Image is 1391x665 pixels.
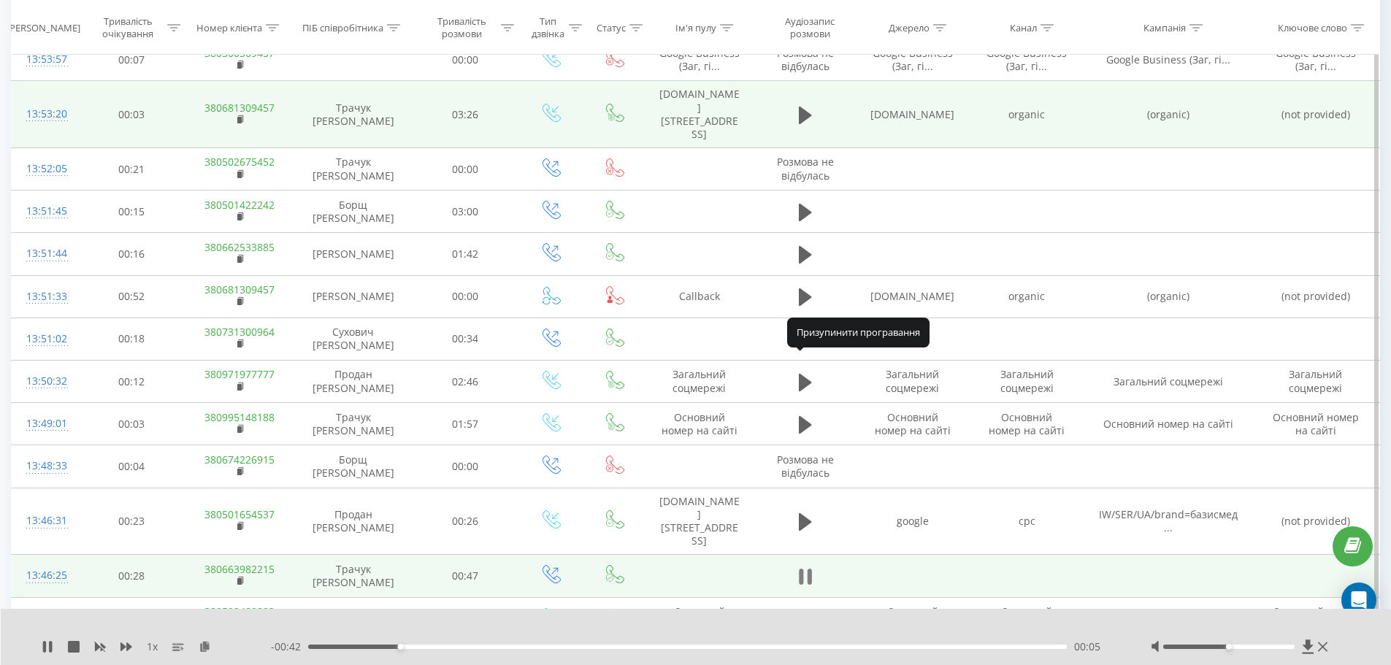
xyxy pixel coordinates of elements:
[645,403,754,445] td: Основний номер на сайті
[26,367,64,396] div: 13:50:32
[294,403,413,445] td: Трачук [PERSON_NAME]
[1252,361,1379,403] td: Загальний соцмережі
[204,604,275,618] a: 380502480823
[777,155,834,182] span: Розмова не відбулась
[1084,597,1252,639] td: Основний номер на сайті
[970,81,1084,148] td: organic
[79,318,185,360] td: 00:18
[294,191,413,233] td: Борщ [PERSON_NAME]
[1106,53,1230,66] span: Google Business (Заг, гі...
[79,597,185,639] td: 00:10
[79,39,185,81] td: 00:07
[204,507,275,521] a: 380501654537
[26,100,64,128] div: 13:53:20
[204,325,275,339] a: 380731300964
[1252,81,1379,148] td: (not provided)
[26,507,64,535] div: 13:46:31
[856,275,970,318] td: [DOMAIN_NAME]
[1074,639,1100,654] span: 00:05
[675,21,716,34] div: Ім'я пулу
[294,445,413,488] td: Борщ [PERSON_NAME]
[413,233,518,275] td: 01:42
[659,46,740,73] span: Google Business (Заг, гі...
[1252,275,1379,318] td: (not provided)
[79,191,185,233] td: 00:15
[204,198,275,212] a: 380501422242
[413,148,518,191] td: 00:00
[426,15,498,40] div: Тривалість розмови
[1252,488,1379,555] td: (not provided)
[26,155,64,183] div: 13:52:05
[1252,597,1379,639] td: Основний номер на сайті
[1084,403,1252,445] td: Основний номер на сайті
[79,233,185,275] td: 00:16
[413,597,518,639] td: 01:12
[856,361,970,403] td: Загальний соцмережі
[413,403,518,445] td: 01:57
[204,367,275,381] a: 380971977777
[294,148,413,191] td: Трачук [PERSON_NAME]
[1276,46,1356,73] span: Google Business (Заг, гі...
[645,81,754,148] td: [DOMAIN_NAME] [STREET_ADDRESS]
[26,604,64,633] div: 13:44:50
[26,239,64,268] div: 13:51:44
[294,81,413,148] td: Трачук [PERSON_NAME]
[294,275,413,318] td: [PERSON_NAME]
[413,488,518,555] td: 00:26
[645,361,754,403] td: Загальний соцмережі
[26,45,64,74] div: 13:53:57
[79,488,185,555] td: 00:23
[777,453,834,480] span: Розмова не відбулась
[204,101,275,115] a: 380681309457
[856,597,970,639] td: Основний номер на сайті
[787,318,930,347] div: Призупинити програвання
[7,21,80,34] div: [PERSON_NAME]
[413,275,518,318] td: 00:00
[413,39,518,81] td: 00:00
[196,21,262,34] div: Номер клієнта
[79,445,185,488] td: 00:04
[26,325,64,353] div: 13:51:02
[856,81,970,148] td: [DOMAIN_NAME]
[294,361,413,403] td: Продан [PERSON_NAME]
[856,403,970,445] td: Основний номер на сайті
[873,46,953,73] span: Google Business (Заг, гі...
[597,21,626,34] div: Статус
[1084,81,1252,148] td: (organic)
[1278,21,1347,34] div: Ключове слово
[26,410,64,438] div: 13:49:01
[271,639,308,654] span: - 00:42
[889,21,930,34] div: Джерело
[970,597,1084,639] td: Основний номер на сайті
[302,21,383,34] div: ПІБ співробітника
[204,240,275,254] a: 380662533885
[970,275,1084,318] td: organic
[413,361,518,403] td: 02:46
[204,453,275,466] a: 380674226915
[147,639,158,654] span: 1 x
[204,562,275,576] a: 380663982215
[413,191,518,233] td: 03:00
[1010,21,1037,34] div: Канал
[79,275,185,318] td: 00:52
[26,197,64,226] div: 13:51:45
[79,361,185,403] td: 00:12
[856,488,970,555] td: google
[26,282,64,311] div: 13:51:33
[645,275,754,318] td: Callback
[413,81,518,148] td: 03:26
[294,597,413,639] td: [PERSON_NAME]
[986,46,1067,73] span: Google Business (Заг, гі...
[294,488,413,555] td: Продан [PERSON_NAME]
[645,488,754,555] td: [DOMAIN_NAME] [STREET_ADDRESS]
[397,644,403,650] div: Accessibility label
[970,403,1084,445] td: Основний номер на сайті
[1084,361,1252,403] td: Загальний соцмережі
[1143,21,1186,34] div: Кампанія
[79,148,185,191] td: 00:21
[204,410,275,424] a: 380995148188
[1252,403,1379,445] td: Основний номер на сайті
[1099,507,1238,534] span: IW/SER/UA/brand=базисмед...
[1084,275,1252,318] td: (organic)
[204,282,275,296] a: 380681309457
